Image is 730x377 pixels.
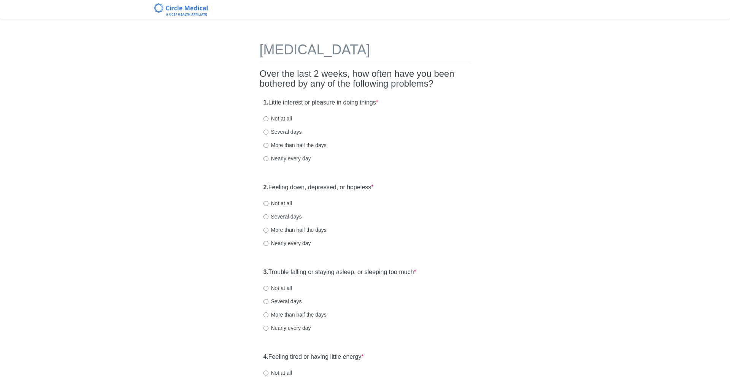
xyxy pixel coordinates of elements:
strong: 2. [263,184,268,190]
input: Several days [263,214,268,219]
label: Feeling tired or having little energy [263,353,364,361]
input: More than half the days [263,312,268,317]
input: Not at all [263,371,268,375]
label: More than half the days [263,226,327,234]
label: Nearly every day [263,324,311,332]
input: Several days [263,299,268,304]
label: Several days [263,128,302,136]
input: Not at all [263,116,268,121]
label: Nearly every day [263,155,311,162]
label: Feeling down, depressed, or hopeless [263,183,374,192]
input: More than half the days [263,228,268,233]
label: Several days [263,213,302,220]
input: Several days [263,130,268,135]
strong: 1. [263,99,268,106]
label: Not at all [263,115,292,122]
label: Nearly every day [263,239,311,247]
h1: [MEDICAL_DATA] [260,42,471,61]
input: More than half the days [263,143,268,148]
label: Not at all [263,369,292,377]
label: Several days [263,298,302,305]
strong: 4. [263,353,268,360]
input: Nearly every day [263,241,268,246]
input: Not at all [263,201,268,206]
label: Little interest or pleasure in doing things [263,98,378,107]
label: Not at all [263,200,292,207]
label: Not at all [263,284,292,292]
input: Not at all [263,286,268,291]
h2: Over the last 2 weeks, how often have you been bothered by any of the following problems? [260,69,471,89]
label: More than half the days [263,311,327,318]
label: More than half the days [263,141,327,149]
label: Trouble falling or staying asleep, or sleeping too much [263,268,416,277]
img: Circle Medical Logo [154,3,208,16]
input: Nearly every day [263,156,268,161]
strong: 3. [263,269,268,275]
input: Nearly every day [263,326,268,331]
